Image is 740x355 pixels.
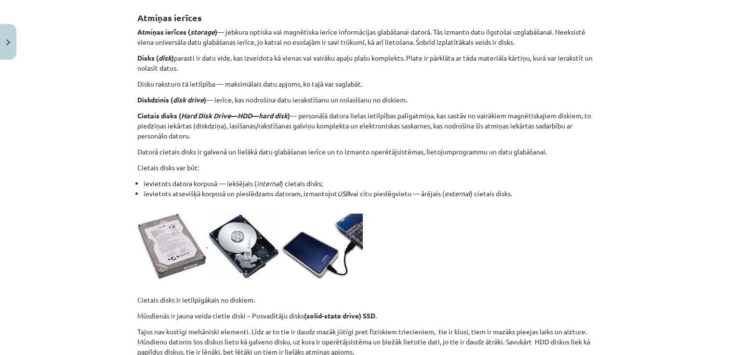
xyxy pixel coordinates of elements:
strong: Atmiņas ierīces [137,12,202,23]
strong: Diskdzinis ( ) [137,95,206,104]
em: Hard Disk Drive [181,111,231,120]
em: storage [190,27,215,36]
p: parasti ir datu vide, kas izveidota kā vienas vai vairāku apaļu plašu komplekts. Plate ir pārklāt... [137,53,603,73]
li: ievietots atsevišķā korpusā un pieslēdzams datoram, izmantojot vai citu pieslēgvietu — ārējais ( ... [144,189,603,209]
p: — ierīce, kas nodrošina datu ierakstīšanu un nolasīšanu no diskiem. [137,95,603,105]
p: — jebkura optiska vai magnētiska ierīce informācijas glabāšanai datorā. Tās izmanto datu ilgstoša... [137,27,603,47]
p: Cietais disks ir ietilpīgākais no diskiem. [137,285,603,305]
p: — personālā datora lielas ietilpības palīgatmiņa, kas sastāv no vairākiem magnētiskajiem diskiem,... [137,111,603,141]
img: icon-close-lesson-0947bae3869378f0d4975bcd49f059093ad1ed9edebbc8119c70593378902aed.svg [6,39,10,46]
p: Datorā cietais disks ir galvenā un lielākā datu glabāšanas ierīce un to izmanto operētājsistēmas,... [137,147,603,157]
p: . [137,214,603,279]
em: internal [257,179,281,188]
em: hard disk [259,111,288,120]
p: Disku raksturo tā ietilpība — maksimālais datu apjoms, ko tajā var saglabāt. [137,79,603,89]
em: HDD [238,111,252,120]
strong: (solid-state drive) SSD [304,311,375,320]
em: USB [337,189,350,198]
p: Cietais disks var būt: [137,163,603,173]
strong: Cietais disks ( — — ) [137,111,290,120]
li: ievietots datora korpusā — iekšējais ( ) cietais disks; [144,178,603,189]
strong: Atmiņas ierīces ( ) [137,27,217,36]
p: Mūsdienās ir jauna veida cietie diski – Pusvadītāju disks . [137,311,603,321]
em: disk [159,53,172,62]
em: disk drive [173,95,204,104]
em: external [445,189,470,198]
strong: Disks ( ) [137,53,174,62]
